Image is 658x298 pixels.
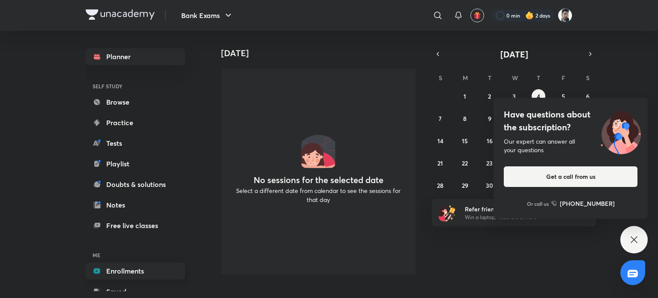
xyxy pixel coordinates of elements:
[439,114,442,123] abbr: September 7, 2025
[86,114,185,131] a: Practice
[537,74,540,82] abbr: Thursday
[483,134,496,147] button: September 16, 2025
[462,181,468,190] abbr: September 29, 2025
[558,8,572,23] img: Snehasish Das
[512,74,518,82] abbr: Wednesday
[465,214,570,221] p: Win a laptop, vouchers & more
[500,48,528,60] span: [DATE]
[458,156,472,170] button: September 22, 2025
[86,93,185,111] a: Browse
[488,74,491,82] abbr: Tuesday
[473,12,481,19] img: avatar
[86,217,185,234] a: Free live classes
[231,186,405,204] p: Select a different date from calendar to see the sessions for that day
[483,178,496,192] button: September 30, 2025
[458,178,472,192] button: September 29, 2025
[439,204,456,221] img: referral
[504,166,637,187] button: Get a call from us
[86,176,185,193] a: Doubts & solutions
[512,92,516,100] abbr: September 3, 2025
[221,48,422,58] h4: [DATE]
[562,74,565,82] abbr: Friday
[86,248,185,262] h6: ME
[458,89,472,103] button: September 1, 2025
[444,48,584,60] button: [DATE]
[86,135,185,152] a: Tests
[504,108,637,134] h4: Have questions about the subscription?
[527,200,549,208] p: Or call us
[254,175,383,185] h4: No sessions for the selected date
[463,114,467,123] abbr: September 8, 2025
[462,137,468,145] abbr: September 15, 2025
[483,111,496,125] button: September 9, 2025
[487,137,493,145] abbr: September 16, 2025
[434,156,447,170] button: September 21, 2025
[465,205,570,214] h6: Refer friends
[463,74,468,82] abbr: Monday
[86,79,185,93] h6: SELF STUDY
[462,159,468,167] abbr: September 22, 2025
[594,108,648,154] img: ttu_illustration_new.svg
[581,89,595,103] button: September 6, 2025
[458,111,472,125] button: September 8, 2025
[551,199,615,208] a: [PHONE_NUMBER]
[537,92,540,100] abbr: September 4, 2025
[486,159,493,167] abbr: September 23, 2025
[532,89,545,103] button: September 4, 2025
[470,9,484,22] button: avatar
[437,159,443,167] abbr: September 21, 2025
[86,9,155,20] img: Company Logo
[86,262,185,280] a: Enrollments
[434,178,447,192] button: September 28, 2025
[525,11,534,20] img: streak
[586,74,589,82] abbr: Saturday
[483,89,496,103] button: September 2, 2025
[86,9,155,22] a: Company Logo
[434,111,447,125] button: September 7, 2025
[483,156,496,170] button: September 23, 2025
[504,137,637,154] div: Our expert can answer all your questions
[437,181,443,190] abbr: September 28, 2025
[176,7,239,24] button: Bank Exams
[86,155,185,172] a: Playlist
[437,137,443,145] abbr: September 14, 2025
[586,92,589,100] abbr: September 6, 2025
[507,89,521,103] button: September 3, 2025
[434,134,447,147] button: September 14, 2025
[458,134,472,147] button: September 15, 2025
[488,114,491,123] abbr: September 9, 2025
[556,89,570,103] button: September 5, 2025
[464,92,466,100] abbr: September 1, 2025
[439,74,442,82] abbr: Sunday
[560,199,615,208] h6: [PHONE_NUMBER]
[562,92,565,100] abbr: September 5, 2025
[86,48,185,65] a: Planner
[488,92,491,100] abbr: September 2, 2025
[486,181,493,190] abbr: September 30, 2025
[86,196,185,214] a: Notes
[301,134,335,168] img: No events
